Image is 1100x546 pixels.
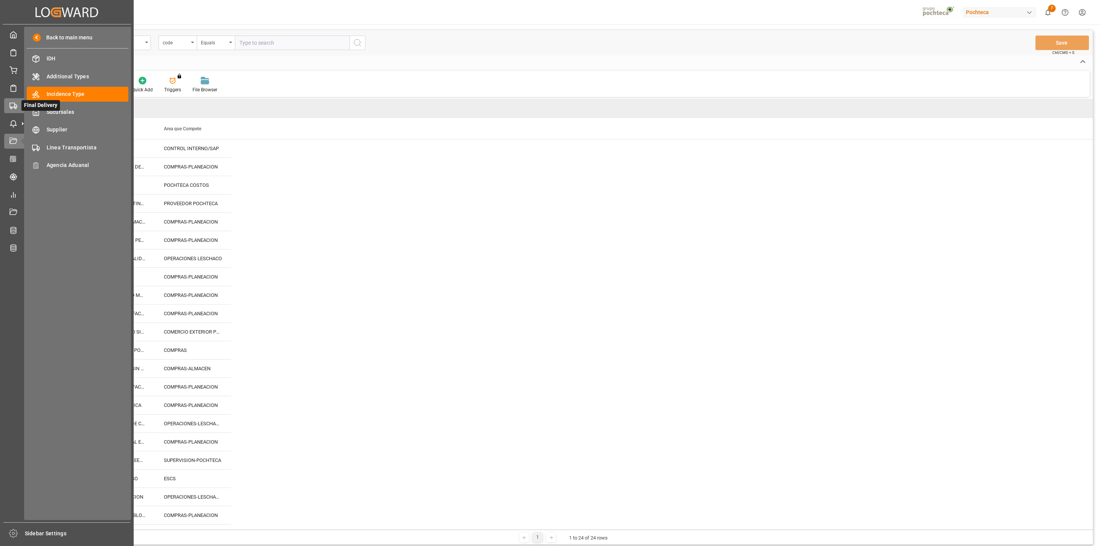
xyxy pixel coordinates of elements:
[27,140,128,155] a: Linea Transportista
[78,286,231,305] div: Press SPACE to select this row.
[47,55,129,63] span: IDH
[155,415,231,433] div: OPERACIONES-LESCHACO
[963,5,1039,19] button: Pochteca
[155,341,231,359] div: COMPRAS
[78,341,231,360] div: Press SPACE to select this row.
[4,151,129,166] a: CO2e Calculator
[78,396,231,415] div: Press SPACE to select this row.
[155,231,231,249] div: COMPRAS-PLANEACION
[1056,4,1074,21] button: Help Center
[4,222,129,237] a: All Carriers
[78,231,231,250] div: Press SPACE to select this row.
[4,205,129,220] a: Document Management
[78,525,231,543] div: Press SPACE to select this row.
[155,250,231,267] div: OPERACIONES LESCHACO
[78,488,231,506] div: Press SPACE to select this row.
[4,169,129,184] a: Tracking
[78,378,231,396] div: Press SPACE to select this row.
[78,139,231,158] div: Press SPACE to select this row.
[159,36,197,50] button: open menu
[78,415,231,433] div: Press SPACE to select this row.
[155,305,231,322] div: COMPRAS-PLANEACION
[164,126,201,131] span: Area que Compete
[963,7,1036,18] div: Pochteca
[155,488,231,506] div: OPERACIONES-LESCHACO
[47,73,129,81] span: Additional Types
[27,158,128,173] a: Agencia Aduanal
[47,161,129,169] span: Agencia Aduanal
[201,37,227,46] div: Equals
[155,506,231,524] div: COMPRAS-PLANEACION
[155,378,231,396] div: COMPRAS-PLANEACION
[235,36,349,50] input: Type to search
[4,45,129,60] a: Nuevas Ordenes
[27,69,128,84] a: Additional Types
[41,34,92,42] span: Back to main menu
[155,451,231,469] div: SUPERVISION-POCHTECA
[192,86,217,93] div: File Browser
[533,533,542,542] div: 1
[4,98,129,113] a: Final DeliveryFinal Delivery
[47,90,129,98] span: Incidence Type
[4,80,129,95] a: Customs Compliance
[78,250,231,268] div: Press SPACE to select this row.
[78,451,231,470] div: Press SPACE to select this row.
[1048,5,1056,12] span: 7
[4,240,129,255] a: Freight Forwarder
[78,176,231,194] div: Press SPACE to select this row.
[920,6,958,19] img: pochtecaImg.jpg_1689854062.jpg
[78,268,231,286] div: Press SPACE to select this row.
[155,470,231,488] div: ESCS
[163,37,189,46] div: code
[1035,36,1089,50] button: Save
[132,86,153,93] div: Quick Add
[1052,50,1074,55] span: Ctrl/CMD + S
[155,213,231,231] div: COMPRAS-PLANEACION
[78,470,231,488] div: Press SPACE to select this row.
[155,268,231,286] div: COMPRAS-PLANEACION
[78,360,231,378] div: Press SPACE to select this row.
[78,323,231,341] div: Press SPACE to select this row.
[4,27,129,42] a: My Cockpit
[78,158,231,176] div: Press SPACE to select this row.
[155,360,231,378] div: COMPRAS-ALMACEN
[569,534,608,542] div: 1 to 24 of 24 rows
[155,286,231,304] div: COMPRAS-PLANEACION
[47,144,129,152] span: Linea Transportista
[27,104,128,119] a: Sucursales
[4,187,129,202] a: My Reports
[21,100,60,111] span: Final Delivery
[78,194,231,213] div: Press SPACE to select this row.
[78,506,231,525] div: Press SPACE to select this row.
[78,213,231,231] div: Press SPACE to select this row.
[155,176,231,194] div: POCHTECA COSTOS
[1039,4,1056,21] button: show 7 new notifications
[155,158,231,176] div: COMPRAS-PLANEACION
[155,194,231,212] div: PROVEEDOR POCHTECA
[155,139,231,157] div: CONTROL INTERNO/SAP
[27,87,128,102] a: Incidence Type
[78,305,231,323] div: Press SPACE to select this row.
[27,51,128,66] a: IDH
[47,108,129,116] span: Sucursales
[349,36,366,50] button: search button
[27,122,128,137] a: Supplier
[78,433,231,451] div: Press SPACE to select this row.
[155,525,231,543] div: COMPRAS-PLANEACION
[47,126,129,134] span: Supplier
[155,433,231,451] div: COMPRAS-PLANEACION
[155,396,231,414] div: COMPRAS-PLANEACION
[25,530,131,538] span: Sidebar Settings
[197,36,235,50] button: open menu
[4,63,129,78] a: Details PO
[155,323,231,341] div: COMERCIO EXTERIOR POCHTECA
